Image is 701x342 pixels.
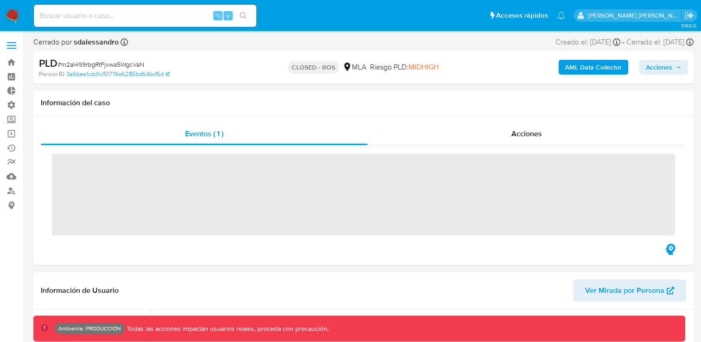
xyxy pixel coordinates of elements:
[41,98,686,108] h1: Información del caso
[34,10,256,22] input: Buscar usuario o caso...
[343,62,366,72] div: MLA
[573,279,686,302] button: Ver Mirada por Persona
[66,70,170,78] a: 3a6bea1cdd1c151719a6285bd64bcf6d
[288,61,339,74] p: CLOSED - ROS
[214,11,221,20] span: ⌥
[39,70,64,78] b: Person ID
[408,62,439,72] span: MIDHIGH
[39,56,57,70] b: PLD
[496,11,548,20] span: Accesos rápidos
[639,60,688,75] button: Acciones
[185,128,223,139] span: Eventos ( 1 )
[511,128,542,139] span: Acciones
[684,11,694,20] a: Salir
[41,286,119,295] h1: Información de Usuario
[57,60,144,69] span: # m2aI499rbgRtFjvwa5WgcVaN
[227,11,229,20] span: s
[565,60,622,75] b: AML Data Collector
[559,60,628,75] button: AML Data Collector
[622,37,625,47] span: -
[588,11,682,20] p: elkin.mantilla@mercadolibre.com.co
[125,324,329,333] p: Todas las acciones impactan usuarios reales, proceda con precaución.
[33,37,119,47] span: Cerrado por
[557,12,565,19] a: Notificaciones
[234,9,253,22] button: search-icon
[646,60,672,75] span: Acciones
[52,154,675,235] span: ‌
[72,37,119,47] b: sdalessandro
[555,37,620,47] div: Creado el: [DATE]
[370,62,439,72] span: Riesgo PLD:
[585,279,664,302] span: Ver Mirada por Persona
[626,37,694,47] div: Cerrado el: [DATE]
[58,327,121,330] p: Ambiente: PRODUCCIÓN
